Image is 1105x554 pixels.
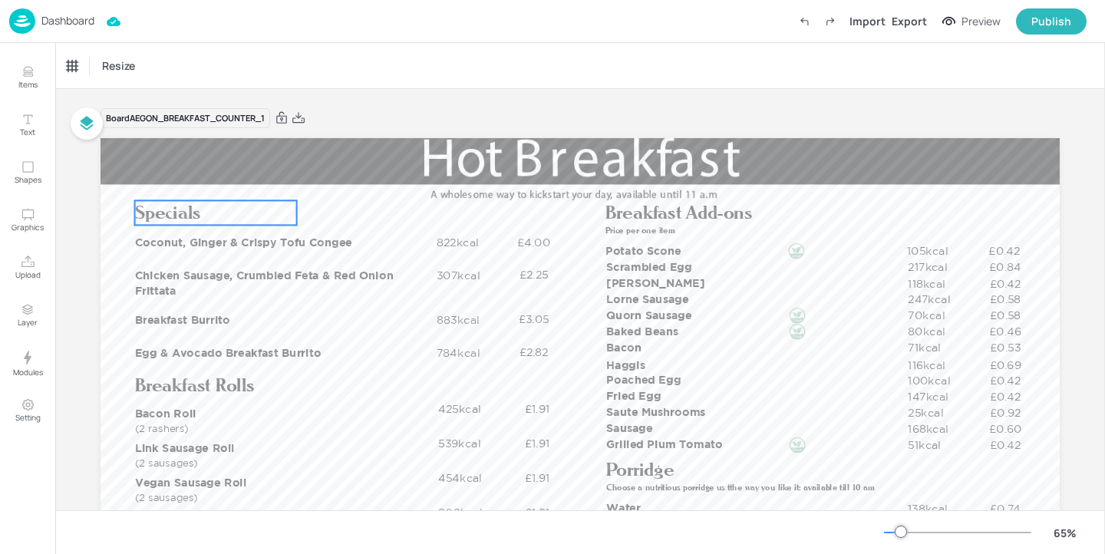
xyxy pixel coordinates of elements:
[606,325,678,337] span: Baked Beans
[990,374,1021,387] span: £0.42
[817,8,843,35] label: Redo (Ctrl + Y)
[908,439,941,451] span: 51kcal
[517,236,550,249] span: £4.00
[438,403,481,415] span: 425kcal
[1031,13,1071,30] div: Publish
[990,309,1021,322] span: £0.58
[990,293,1021,305] span: £0.58
[908,503,948,515] span: 138kcal
[525,472,549,484] span: £1.91
[135,269,394,296] span: Chicken Sausage, Crumbled Feta & Red Onion Frittata
[990,278,1021,290] span: £0.42
[437,269,480,282] span: 307kcal
[101,108,270,129] div: Board AEGON_BREAKFAST_COUNTER_1
[908,278,945,290] span: 118kcal
[606,260,692,272] span: Scrambled Egg
[135,236,352,248] span: Coconut, Ginger & Crispy Tofu Congee
[525,506,549,519] span: £1.91
[519,313,549,325] span: £3.05
[791,8,817,35] label: Undo (Ctrl + Z)
[135,423,189,434] span: (2 rashers)
[135,375,255,396] span: Breakfast Rolls
[908,325,945,338] span: 80kcal
[605,226,675,235] span: Price per one item
[9,8,35,34] img: logo-86c26b7e.jpg
[99,58,138,74] span: Resize
[989,325,1021,338] span: £0.46
[1047,525,1084,541] div: 65 %
[437,347,480,359] span: 784kcal
[606,390,661,402] span: Fried Egg
[605,202,752,223] span: Breakfast Add-ons
[606,406,706,418] span: Saute Mushrooms
[520,346,549,358] span: £2.82
[135,457,199,468] span: (2 sausages)
[606,358,645,371] span: Haggis
[606,276,704,289] span: [PERSON_NAME]
[933,10,1010,33] button: Preview
[1016,8,1087,35] button: Publish
[892,13,927,29] div: Export
[606,341,642,353] span: Bacon
[438,437,480,449] span: 539kcal
[606,422,653,434] span: Sausage
[907,245,948,257] span: 105kcal
[990,391,1021,403] span: £0.42
[908,309,945,322] span: 70kcal
[990,341,1021,354] span: £0.53
[990,439,1021,451] span: £0.42
[908,359,945,371] span: 116kcal
[437,314,480,326] span: 883kcal
[908,407,943,419] span: 25kcal
[437,236,479,249] span: 822kcal
[606,438,723,450] span: Grilled Plum Tomato
[990,359,1021,371] span: £0.69
[525,403,549,415] span: £1.91
[135,346,322,358] span: Egg & Avocado Breakfast Burrito
[988,245,1020,257] span: £0.42
[849,13,886,29] div: Import
[41,15,94,26] p: Dashboard
[908,391,948,403] span: 147kcal
[135,492,199,503] span: (2 sausages)
[989,261,1021,273] span: £0.84
[990,503,1021,515] span: £0.74
[606,501,641,513] span: Water
[606,483,875,492] span: Choose a nutritious porridge us tthe way you like it; available till 10 am
[606,374,681,386] span: Poached Egg
[135,202,201,223] span: Specials
[606,292,688,305] span: Lorne Sausage
[908,341,941,354] span: 71kcal
[438,472,482,484] span: 454kcal
[908,293,950,305] span: 247kcal
[606,459,675,480] span: Porridge
[525,437,549,449] span: £1.91
[908,261,947,273] span: 217kcal
[908,374,950,387] span: 100kcal
[606,308,691,321] span: Quorn Sausage
[990,407,1021,419] span: £0.92
[908,423,948,435] span: 168kcal
[135,441,235,453] span: Link Sausage Roll
[438,506,483,519] span: 808kcal
[135,407,196,419] span: Bacon Roll
[962,13,1001,30] div: Preview
[135,477,247,489] span: Vegan Sausage Roll
[989,423,1021,435] span: £0.60
[135,313,230,325] span: Breakfast Burrito
[520,269,549,281] span: £2.25
[605,244,681,256] span: Potato Scone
